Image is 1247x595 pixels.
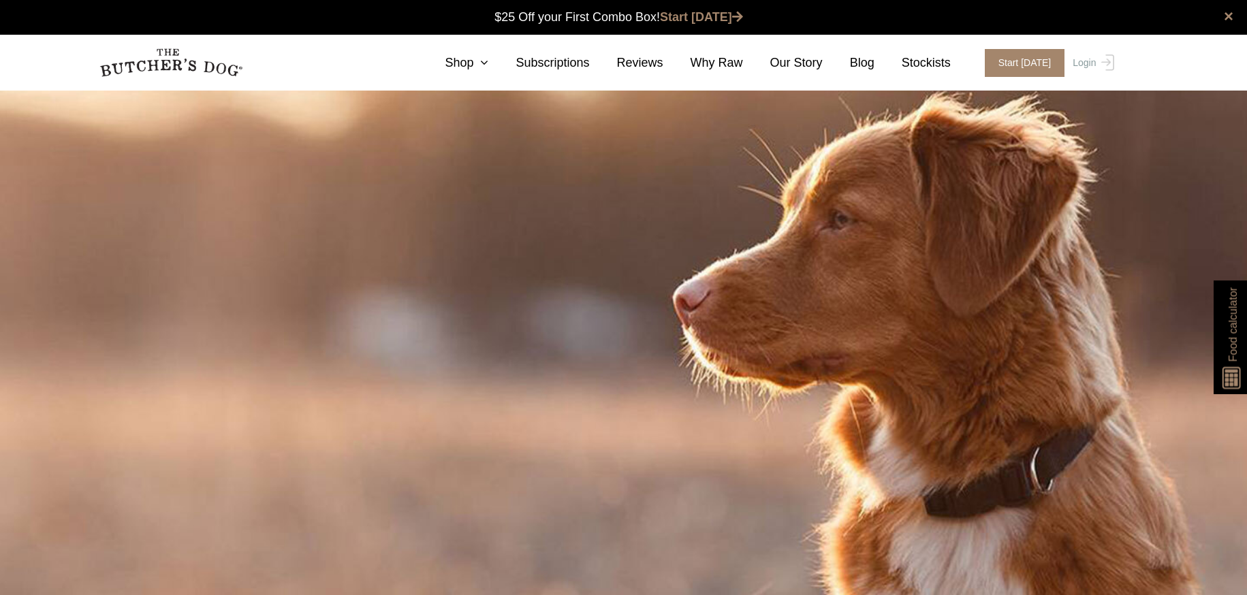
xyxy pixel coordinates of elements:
a: Start [DATE] [660,10,743,24]
a: Why Raw [663,54,743,72]
a: Shop [417,54,488,72]
a: Login [1069,49,1114,77]
a: Stockists [874,54,951,72]
a: Our Story [743,54,823,72]
div: NATURAL. RAW. DELIVERED. [128,509,394,540]
a: Reviews [590,54,663,72]
a: Subscriptions [488,54,589,72]
a: Blog [823,54,874,72]
div: real food for dogs [128,387,394,496]
span: Start [DATE] [985,49,1065,77]
a: close [1224,8,1233,25]
a: Start [DATE] [971,49,1070,77]
span: Food calculator [1225,287,1241,361]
